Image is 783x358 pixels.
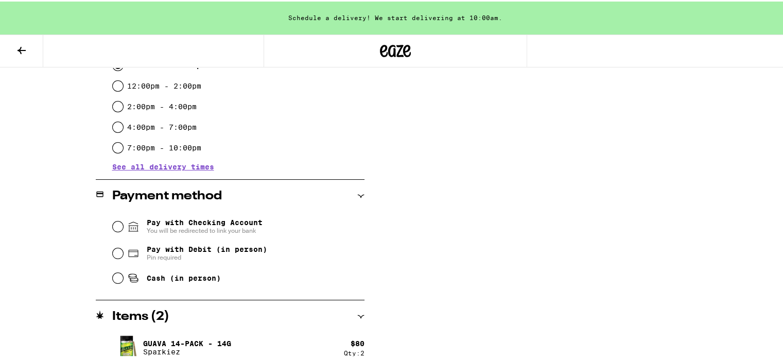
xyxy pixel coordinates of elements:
[147,225,263,233] span: You will be redirected to link your bank
[127,101,197,109] label: 2:00pm - 4:00pm
[127,142,201,150] label: 7:00pm - 10:00pm
[112,189,222,201] h2: Payment method
[127,80,201,89] label: 12:00pm - 2:00pm
[127,122,197,130] label: 4:00pm - 7:00pm
[351,338,364,346] div: $ 80
[344,348,364,355] div: Qty: 2
[147,252,267,260] span: Pin required
[143,338,231,346] p: Guava 14-Pack - 14g
[147,272,221,281] span: Cash (in person)
[112,309,169,321] h2: Items ( 2 )
[143,346,231,354] p: Sparkiez
[112,162,214,169] button: See all delivery times
[6,7,74,15] span: Hi. Need any help?
[147,244,267,252] span: Pay with Debit (in person)
[147,217,263,233] span: Pay with Checking Account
